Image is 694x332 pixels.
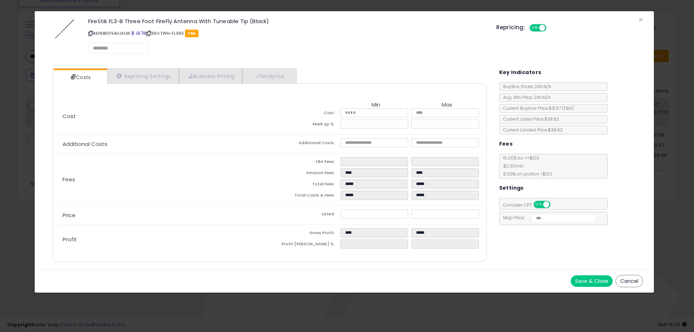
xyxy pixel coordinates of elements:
[411,102,482,108] th: Max
[270,108,340,120] td: Cost
[57,212,270,218] p: Price
[270,120,340,131] td: Mark up %
[500,105,574,111] span: Current Buybox Price:
[340,102,411,108] th: Min
[179,69,242,83] a: Business Pricing
[500,94,551,100] span: Avg. Win Price 24h: N/A
[500,83,551,90] span: BuyBox Share 24h: N/A
[185,30,198,37] span: FBA
[545,25,557,31] span: OFF
[270,180,340,191] td: Total Fees
[638,14,643,25] span: ×
[270,157,340,168] td: FBA Fees
[53,18,75,40] img: 310T3YGjDyL._SL60_.jpg
[88,18,485,24] h3: FireStik FL3-B Three Foot FireFly Antenna With Tuneable Tip (Black)
[500,155,552,177] span: 15.00 % for <= $100
[270,138,340,150] td: Additional Costs
[534,202,543,208] span: ON
[562,105,574,111] span: ( FBA )
[53,70,107,85] a: Costs
[499,139,513,148] h5: Fees
[549,202,561,208] span: OFF
[270,191,340,202] td: Total Costs & Fees
[530,25,539,31] span: ON
[57,141,270,147] p: Additional Costs
[500,171,552,177] span: 8.00 % on portion > $100
[270,168,340,180] td: Amazon Fees
[57,113,270,119] p: Cost
[500,127,563,133] span: Current Landed Price: $38.82
[131,30,135,36] a: BuyBox page
[499,68,541,77] h5: Key Indicators
[270,210,340,221] td: Listed
[500,215,596,221] span: Map Price:
[549,105,574,111] span: $31.67
[500,163,524,169] span: $0.30 min
[88,27,485,39] p: ASIN: B005AUJXLM | SKU: TWH-FL3B.5
[500,202,560,208] span: Consider CPT:
[107,69,179,83] a: Repricing Settings
[242,69,296,83] a: Analytics
[499,184,524,193] h5: Settings
[57,177,270,182] p: Fees
[141,30,145,36] a: Your listing only
[500,116,559,122] span: Current Listed Price: $38.82
[496,25,525,30] h5: Repricing:
[136,30,140,36] a: All offer listings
